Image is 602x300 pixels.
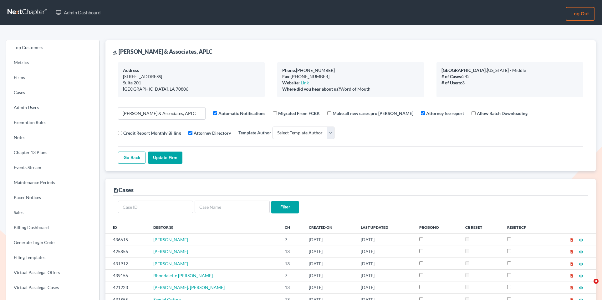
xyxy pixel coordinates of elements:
[304,257,356,269] td: [DATE]
[105,234,148,246] td: 436615
[105,246,148,257] td: 425856
[282,80,300,85] b: Website:
[569,238,574,242] i: delete_forever
[581,279,596,294] iframe: Intercom live chat
[579,261,583,266] a: visibility
[282,73,419,80] div: [PHONE_NUMBER]
[304,221,356,233] th: Created On
[301,80,309,85] a: Link
[218,110,265,117] label: Automatic Notifications
[6,250,99,265] a: Filing Templates
[579,238,583,242] i: visibility
[118,152,145,164] a: Go Back
[569,261,574,266] a: delete_forever
[569,262,574,266] i: delete_forever
[6,145,99,160] a: Chapter 13 Plans
[579,262,583,266] i: visibility
[441,74,462,79] b: # of Cases:
[579,274,583,278] i: visibility
[123,130,181,136] label: Credit Report Monthly Billing
[118,201,193,213] input: Case ID
[6,115,99,130] a: Exemption Rules
[414,221,461,233] th: ProBono
[460,221,502,233] th: CR Reset
[6,190,99,205] a: Pacer Notices
[579,286,583,290] i: visibility
[278,110,320,117] label: Migrated From FCBK
[282,67,296,73] b: Phone:
[105,270,148,282] td: 439156
[271,201,299,213] input: Filter
[123,80,260,86] div: Suite 201
[579,237,583,242] a: visibility
[123,73,260,80] div: [STREET_ADDRESS]
[123,86,260,92] div: [GEOGRAPHIC_DATA], LA 70806
[195,201,270,213] input: Case Name
[282,67,419,73] div: [PHONE_NUMBER]
[194,130,231,136] label: Attorney Directory
[282,74,291,79] b: Fax:
[113,48,212,55] div: [PERSON_NAME] & Associates, APLC
[153,237,188,242] a: [PERSON_NAME]
[6,55,99,70] a: Metrics
[105,282,148,293] td: 421223
[6,235,99,250] a: Generate Login Code
[441,67,578,73] div: [US_STATE] - Middle
[569,273,574,278] a: delete_forever
[441,80,578,86] div: 3
[6,100,99,115] a: Admin Users
[579,273,583,278] a: visibility
[238,129,271,136] label: Template Author
[569,249,574,254] a: delete_forever
[441,80,462,85] b: # of Users:
[113,187,119,193] i: description
[105,221,148,233] th: ID
[153,249,188,254] a: [PERSON_NAME]
[569,274,574,278] i: delete_forever
[282,86,340,92] b: Where did you hear about us?
[304,234,356,246] td: [DATE]
[282,86,419,92] div: Word of Mouth
[441,67,487,73] b: [GEOGRAPHIC_DATA]:
[6,265,99,280] a: Virtual Paralegal Offers
[123,67,139,73] b: Address
[304,282,356,293] td: [DATE]
[569,237,574,242] a: delete_forever
[153,273,213,278] a: Rhondalette [PERSON_NAME]
[304,246,356,257] td: [DATE]
[569,285,574,290] a: delete_forever
[280,221,304,233] th: Ch
[153,261,188,266] a: [PERSON_NAME]
[356,246,414,257] td: [DATE]
[477,110,528,117] label: Allow Batch Downloading
[148,221,280,233] th: Debtor(s)
[6,175,99,190] a: Maintenance Periods
[356,221,414,233] th: Last Updated
[569,286,574,290] i: delete_forever
[579,285,583,290] a: visibility
[113,186,134,194] div: Cases
[280,257,304,269] td: 13
[356,270,414,282] td: [DATE]
[280,246,304,257] td: 13
[6,70,99,85] a: Firms
[153,285,225,290] a: [PERSON_NAME]. [PERSON_NAME]
[280,282,304,293] td: 13
[502,221,547,233] th: Reset ECF
[356,257,414,269] td: [DATE]
[148,152,182,164] input: Update Firm
[579,249,583,254] a: visibility
[6,205,99,220] a: Sales
[6,160,99,175] a: Events Stream
[6,220,99,235] a: Billing Dashboard
[280,270,304,282] td: 7
[304,270,356,282] td: [DATE]
[6,85,99,100] a: Cases
[113,50,117,55] i: gavel
[280,234,304,246] td: 7
[6,40,99,55] a: Top Customers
